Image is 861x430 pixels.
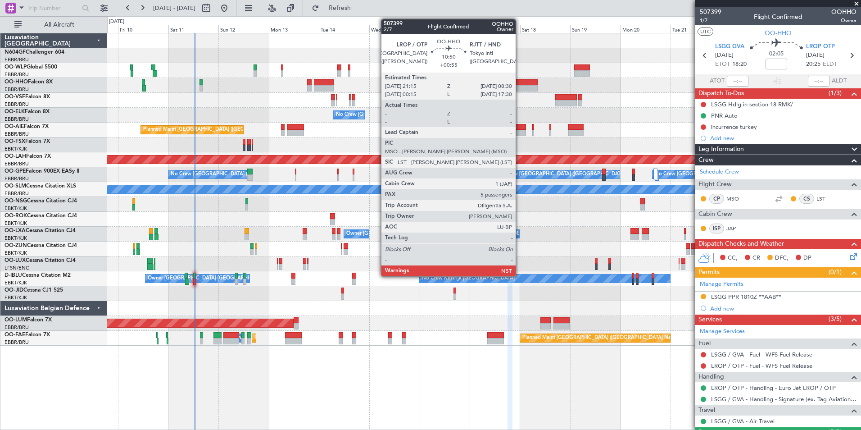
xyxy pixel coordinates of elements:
span: (0/1) [829,267,842,277]
span: OO-LXA [5,228,26,233]
a: EBBR/BRU [5,324,29,331]
span: ELDT [823,60,837,69]
a: EBBR/BRU [5,101,29,108]
span: Owner [831,17,856,24]
div: No Crew [GEOGRAPHIC_DATA] ([GEOGRAPHIC_DATA] National) [336,108,487,122]
div: No Crew [GEOGRAPHIC_DATA] ([GEOGRAPHIC_DATA] National) [422,227,573,241]
span: ALDT [832,77,847,86]
a: LROP / OTP - Fuel - WFS Fuel Release [711,362,812,370]
div: Sat 18 [520,25,571,33]
span: OO-ZUN [5,243,27,248]
div: Tue 14 [319,25,369,33]
a: EBKT/KJK [5,205,27,212]
span: D-IBLU [5,273,22,278]
span: Flight Crew [698,179,732,190]
a: JAP [726,224,747,233]
a: OO-LUMFalcon 7X [5,317,52,323]
a: LSGG / GVA - Handling - Signature (ex. Tag Aviation) LSGG / GVA [711,395,856,403]
a: OO-ELKFalcon 8X [5,109,50,114]
a: LSGG / GVA - Air Travel [711,417,775,425]
span: OO-ROK [5,213,27,219]
a: OO-ROKCessna Citation CJ4 [5,213,77,219]
a: OO-NSGCessna Citation CJ4 [5,198,77,204]
a: LROP / OTP - Handling - Euro Jet LROP / OTP [711,384,836,392]
a: MSO [726,195,747,203]
div: [DATE] [109,18,124,26]
div: Fri 10 [118,25,168,33]
span: (3/5) [829,314,842,324]
span: ETOT [715,60,730,69]
div: Planned Maint [GEOGRAPHIC_DATA] ([GEOGRAPHIC_DATA] National) [522,331,685,345]
div: PNR Auto [711,112,738,119]
span: 20:25 [806,60,820,69]
a: OO-SLMCessna Citation XLS [5,183,76,189]
span: OO-HHO [765,28,792,38]
div: CP [709,194,724,204]
div: Tue 21 [671,25,721,33]
div: Wed 15 [369,25,420,33]
div: LSGG Hdlg in section 18 RMK/ [711,101,793,108]
span: LROP OTP [806,42,835,51]
a: EBBR/BRU [5,190,29,197]
a: EBBR/BRU [5,131,29,137]
span: Handling [698,372,724,382]
div: Planned Maint Melsbroek Air Base [254,331,333,345]
div: Planned Maint Kortrijk-[GEOGRAPHIC_DATA] [449,138,554,151]
div: Sun 12 [218,25,269,33]
a: Manage Services [700,327,745,336]
a: OO-AIEFalcon 7X [5,124,49,129]
span: Leg Information [698,144,744,155]
span: All Aircraft [23,22,95,28]
a: OO-GPEFalcon 900EX EASy II [5,169,79,174]
div: CS [799,194,814,204]
span: 18:20 [732,60,747,69]
div: Fri 17 [470,25,520,33]
span: OO-HHO [5,79,28,85]
span: OO-WLP [5,64,27,70]
div: Sun 19 [570,25,621,33]
span: LSGG GVA [715,42,744,51]
span: (1/3) [829,88,842,98]
span: OO-LUX [5,258,26,263]
a: EBKT/KJK [5,220,27,227]
span: Cabin Crew [698,209,732,220]
div: No Crew [GEOGRAPHIC_DATA] ([GEOGRAPHIC_DATA] National) [171,168,322,181]
a: OO-JIDCessna CJ1 525 [5,288,63,293]
span: [DATE] [806,51,825,60]
div: Flight Confirmed [754,12,802,22]
div: Mon 13 [269,25,319,33]
span: Fuel [698,339,711,349]
a: OO-HHOFalcon 8X [5,79,53,85]
button: Refresh [308,1,362,15]
span: Refresh [321,5,359,11]
span: OOHHO [831,7,856,17]
a: EBBR/BRU [5,71,29,78]
a: OO-WLPGlobal 5500 [5,64,57,70]
span: Permits [698,267,720,278]
div: No Crew [GEOGRAPHIC_DATA] ([GEOGRAPHIC_DATA] National) [497,168,648,181]
span: OO-GPE [5,169,26,174]
a: LSGG / GVA - Fuel - WFS Fuel Release [711,351,812,358]
div: ISP [709,224,724,233]
a: EBBR/BRU [5,175,29,182]
span: DP [803,254,811,263]
span: OO-FAE [5,332,25,338]
a: EBBR/BRU [5,56,29,63]
div: Thu 16 [420,25,470,33]
span: OO-ELK [5,109,25,114]
a: EBKT/KJK [5,235,27,242]
div: incurrence turkey [711,123,757,131]
span: Crew [698,155,714,165]
span: OO-NSG [5,198,27,204]
span: Services [698,315,722,325]
div: LSGG PPR 1810Z **AAB** [711,293,781,301]
div: Sat 11 [168,25,219,33]
span: OO-VSF [5,94,25,100]
div: Owner [GEOGRAPHIC_DATA]-[GEOGRAPHIC_DATA] [148,272,269,285]
a: EBKT/KJK [5,279,27,286]
div: Owner [GEOGRAPHIC_DATA]-[GEOGRAPHIC_DATA] [346,227,468,241]
span: OO-JID [5,288,23,293]
button: UTC [698,27,713,36]
a: OO-LUXCessna Citation CJ4 [5,258,76,263]
a: Schedule Crew [700,168,739,177]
